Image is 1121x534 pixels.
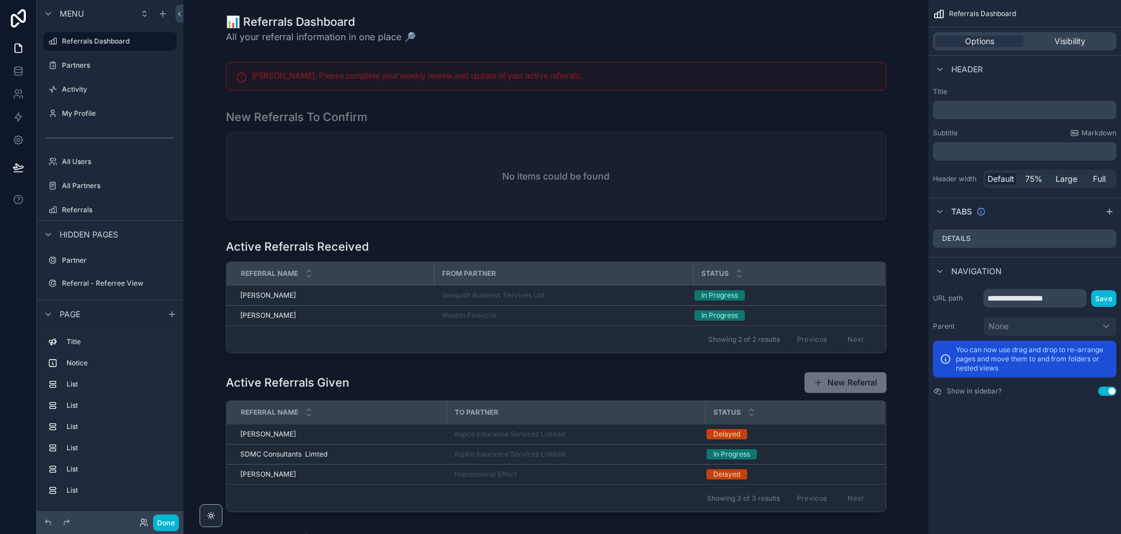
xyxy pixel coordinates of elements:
[951,206,972,217] span: Tabs
[60,309,80,320] span: Page
[62,256,174,265] label: Partner
[44,297,177,315] a: Referral - Internal View
[241,408,298,417] span: Referral Name
[62,85,174,94] label: Activity
[933,128,958,138] label: Subtitle
[44,274,177,293] a: Referral - Referree View
[67,465,172,474] label: List
[1054,36,1085,47] span: Visibility
[983,317,1116,336] button: None
[44,32,177,50] a: Referrals Dashboard
[1056,173,1077,185] span: Large
[44,80,177,99] a: Activity
[1091,290,1116,307] button: Save
[44,251,177,270] a: Partner
[701,269,729,278] span: Status
[933,142,1116,161] div: scrollable content
[60,8,84,20] span: Menu
[67,422,172,431] label: List
[37,328,183,511] div: scrollable content
[62,205,174,215] label: Referrals
[956,345,1110,373] p: You can now use drag and drop to re-arrange pages and move them to and from folders or nested views
[942,234,971,243] label: Details
[44,153,177,171] a: All Users
[442,269,496,278] span: From Partner
[44,56,177,75] a: Partners
[153,514,179,531] button: Done
[67,401,172,410] label: List
[62,109,174,118] label: My Profile
[67,358,172,368] label: Notice
[62,157,174,166] label: All Users
[67,337,172,346] label: Title
[44,104,177,123] a: My Profile
[933,322,979,331] label: Parent
[67,443,172,453] label: List
[67,380,172,389] label: List
[1070,128,1116,138] a: Markdown
[44,177,177,195] a: All Partners
[933,87,1116,96] label: Title
[241,269,298,278] span: Referral Name
[987,173,1014,185] span: Default
[62,181,174,190] label: All Partners
[707,494,780,503] span: Showing 3 of 3 results
[947,387,1002,396] label: Show in sidebar?
[933,294,979,303] label: URL path
[62,37,170,46] label: Referrals Dashboard
[62,279,174,288] label: Referral - Referree View
[933,174,979,184] label: Header width
[1081,128,1116,138] span: Markdown
[60,229,118,240] span: Hidden pages
[949,9,1016,18] span: Referrals Dashboard
[67,486,172,495] label: List
[951,64,983,75] span: Header
[965,36,994,47] span: Options
[1093,173,1106,185] span: Full
[951,266,1002,277] span: Navigation
[455,408,498,417] span: To Partner
[713,408,741,417] span: Status
[62,61,174,70] label: Partners
[989,321,1009,332] span: None
[708,335,780,344] span: Showing 2 of 2 results
[44,201,177,219] a: Referrals
[1025,173,1042,185] span: 75%
[933,101,1116,119] div: scrollable content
